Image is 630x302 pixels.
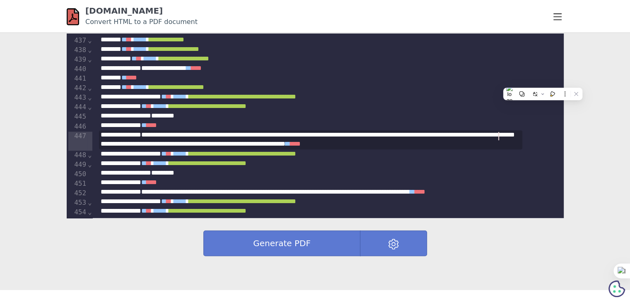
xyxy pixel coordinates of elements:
div: 444 [68,103,88,112]
div: 438 [68,46,88,55]
div: 450 [68,170,88,179]
span: Fold line [87,93,92,101]
div: 437 [68,36,88,46]
svg: Cookie Preferences [608,280,625,297]
button: Generate PDF [203,230,361,256]
div: 446 [68,122,88,132]
div: 442 [68,84,88,93]
div: 454 [68,208,88,217]
div: 440 [68,65,88,74]
div: 443 [68,93,88,103]
div: 451 [68,179,88,189]
div: 455 [68,217,88,227]
div: 448 [68,151,88,160]
small: Convert HTML to a PDF document [85,18,198,26]
div: 447 [68,132,88,151]
span: Fold line [87,161,92,168]
div: 453 [68,198,88,208]
span: Fold line [87,36,92,44]
span: Fold line [87,84,92,92]
div: 439 [68,55,88,65]
span: Fold line [87,103,92,111]
div: 441 [68,74,88,84]
span: Fold line [87,199,92,206]
span: Fold line [87,46,92,54]
span: Fold line [87,208,92,216]
a: [DOMAIN_NAME] [85,6,163,16]
span: Fold line [87,55,92,63]
img: html-pdf.net [67,7,79,26]
span: Fold line [87,151,92,159]
div: 449 [68,160,88,170]
div: 452 [68,189,88,198]
div: 445 [68,112,88,122]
